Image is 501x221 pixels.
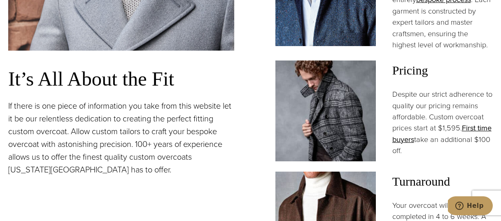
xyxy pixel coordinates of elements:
[8,67,234,91] h3: It’s All About the Fit
[448,196,493,217] iframe: Opens a widget where you can chat to one of our agents
[8,100,234,176] p: If there is one piece of information you take from this website let it be our relentless dedicati...
[392,88,493,156] p: Despite our strict adherence to quality our pricing remains affordable. Custom overcoat prices st...
[392,172,493,191] span: Turnaround
[392,122,492,144] a: First time buyers
[275,60,376,161] img: Man in double breasted grey plaid bespoke overcoat.
[392,60,493,80] span: Pricing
